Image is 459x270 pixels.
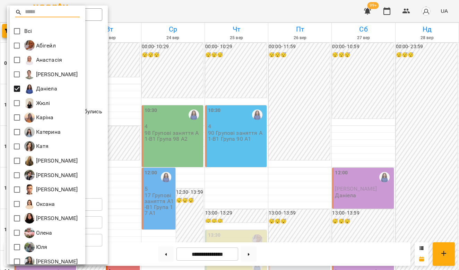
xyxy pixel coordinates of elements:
div: Михайло [24,184,78,195]
img: М [24,170,35,180]
a: Ю Юля [24,242,47,252]
p: Даніела [35,85,57,93]
img: К [24,141,35,151]
div: Марина [24,156,78,166]
a: К Катерина [24,127,61,137]
div: Катя [24,141,49,151]
a: Ж Жюлі [24,98,50,108]
p: Абігейл [35,42,56,50]
div: Жюлі [24,98,50,108]
img: М [24,156,35,166]
img: А [24,40,35,51]
img: Д [24,84,35,94]
a: К Катя [24,141,49,151]
p: Оксана [35,200,55,208]
p: Катя [35,142,49,150]
p: Анастасія [35,56,62,64]
p: Всі [24,27,32,35]
img: М [24,184,35,195]
a: А [PERSON_NAME] [24,69,78,79]
a: Ю [PERSON_NAME] [24,256,78,267]
p: [PERSON_NAME] [35,185,78,194]
a: О [PERSON_NAME] [24,213,78,224]
p: [PERSON_NAME] [35,70,78,79]
div: Юлія [24,256,78,267]
div: Катерина [24,127,61,137]
div: Юля [24,242,47,252]
img: А [24,55,35,65]
img: О [24,213,35,224]
img: К [24,112,35,123]
div: Анастасія [24,55,62,65]
a: А Абігейл [24,40,56,51]
p: Юля [35,243,47,251]
div: Олена [24,228,52,238]
a: М [PERSON_NAME] [24,170,78,180]
img: О [24,199,35,209]
div: Абігейл [24,40,56,51]
p: Каріна [35,113,54,122]
img: К [24,127,35,137]
p: [PERSON_NAME] [35,157,78,165]
img: А [24,69,35,79]
p: Олена [35,229,52,237]
a: М [PERSON_NAME] [24,184,78,195]
a: Д Даніела [24,84,57,94]
p: Катерина [35,128,61,136]
img: О [24,228,35,238]
a: К Каріна [24,112,54,123]
img: Ю [24,256,35,267]
div: Олександра [24,213,78,224]
div: Микита [24,170,78,180]
p: [PERSON_NAME] [35,258,78,266]
img: Ж [24,98,35,108]
a: А Анастасія [24,55,62,65]
a: О Олена [24,228,52,238]
p: Жюлі [35,99,50,107]
img: Ю [24,242,35,252]
a: М [PERSON_NAME] [24,156,78,166]
div: Каріна [24,112,54,123]
a: О Оксана [24,199,55,209]
div: Оксана [24,199,55,209]
p: [PERSON_NAME] [35,214,78,223]
p: [PERSON_NAME] [35,171,78,180]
